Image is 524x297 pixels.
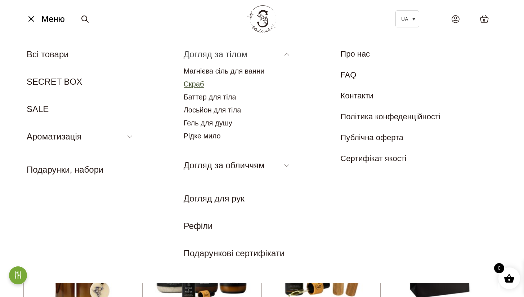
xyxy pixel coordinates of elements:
[494,263,504,273] span: 0
[395,10,419,27] a: UA
[27,132,82,141] a: Ароматизація
[340,133,403,142] a: Публічна оферта
[340,91,373,100] a: Контакти
[184,119,232,127] a: Гель для душу
[340,112,440,121] a: Політика конфеденційності
[340,70,356,79] a: FAQ
[340,154,406,163] a: Сертифікат якості
[401,16,408,22] span: UA
[27,165,103,174] a: Подарунки, набори
[184,160,265,170] a: Догляд за обличчям
[27,77,82,87] a: SECRET BOX
[473,8,496,30] a: 0
[184,194,245,203] a: Догляд для рук
[247,5,276,32] img: BY SADOVSKIY
[483,17,485,23] span: 0
[184,67,265,75] a: Магнієва сіль для ванни
[41,13,65,26] span: Меню
[184,221,213,231] a: Рефіли
[184,248,285,258] a: Подарункові сертифікати
[27,49,69,59] a: Всі товари
[184,93,236,101] a: Баттер для тіла
[27,104,49,114] a: SALE
[184,49,247,59] a: Догляд за тілом
[184,80,204,88] a: Скраб
[184,132,221,140] a: Рідке мило
[340,49,370,58] a: Про нас
[184,106,241,114] a: Лосьйон для тіла
[23,12,67,26] button: Меню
